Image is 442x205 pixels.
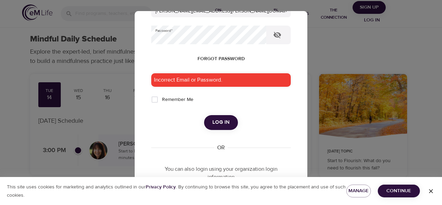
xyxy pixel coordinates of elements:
[383,187,414,195] span: Continue
[151,73,291,87] div: Incorrect Email or Password.
[146,184,176,190] b: Privacy Policy
[212,118,230,127] span: Log in
[151,165,291,181] p: You can also login using your organization login information
[214,144,228,152] div: OR
[352,187,365,195] span: Manage
[204,115,238,130] button: Log in
[195,53,248,65] button: Forgot password
[162,96,193,103] span: Remember Me
[198,55,245,63] span: Forgot password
